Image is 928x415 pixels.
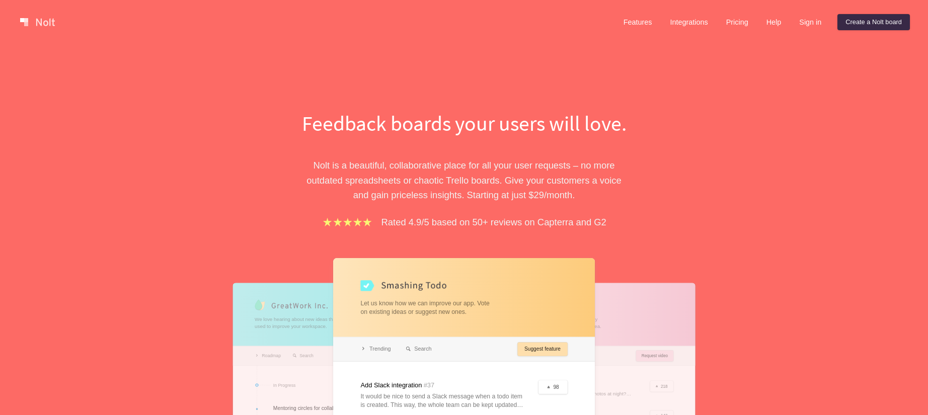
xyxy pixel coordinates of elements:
[615,14,660,30] a: Features
[837,14,910,30] a: Create a Nolt board
[718,14,756,30] a: Pricing
[662,14,716,30] a: Integrations
[290,158,638,202] p: Nolt is a beautiful, collaborative place for all your user requests – no more outdated spreadshee...
[381,215,606,229] p: Rated 4.9/5 based on 50+ reviews on Capterra and G2
[791,14,829,30] a: Sign in
[290,109,638,138] h1: Feedback boards your users will love.
[322,216,373,228] img: stars.b067e34983.png
[758,14,790,30] a: Help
